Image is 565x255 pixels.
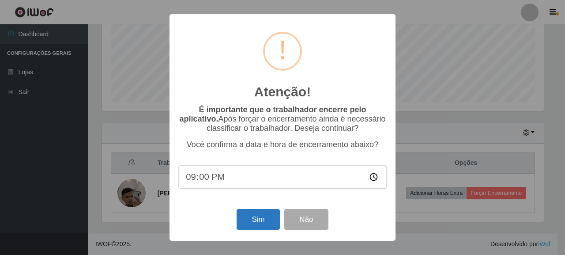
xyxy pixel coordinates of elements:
b: É importante que o trabalhador encerre pelo aplicativo. [179,105,366,123]
p: Você confirma a data e hora de encerramento abaixo? [178,140,387,149]
p: Após forçar o encerramento ainda é necessário classificar o trabalhador. Deseja continuar? [178,105,387,133]
button: Sim [237,209,279,230]
button: Não [284,209,328,230]
h2: Atenção! [254,84,311,100]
